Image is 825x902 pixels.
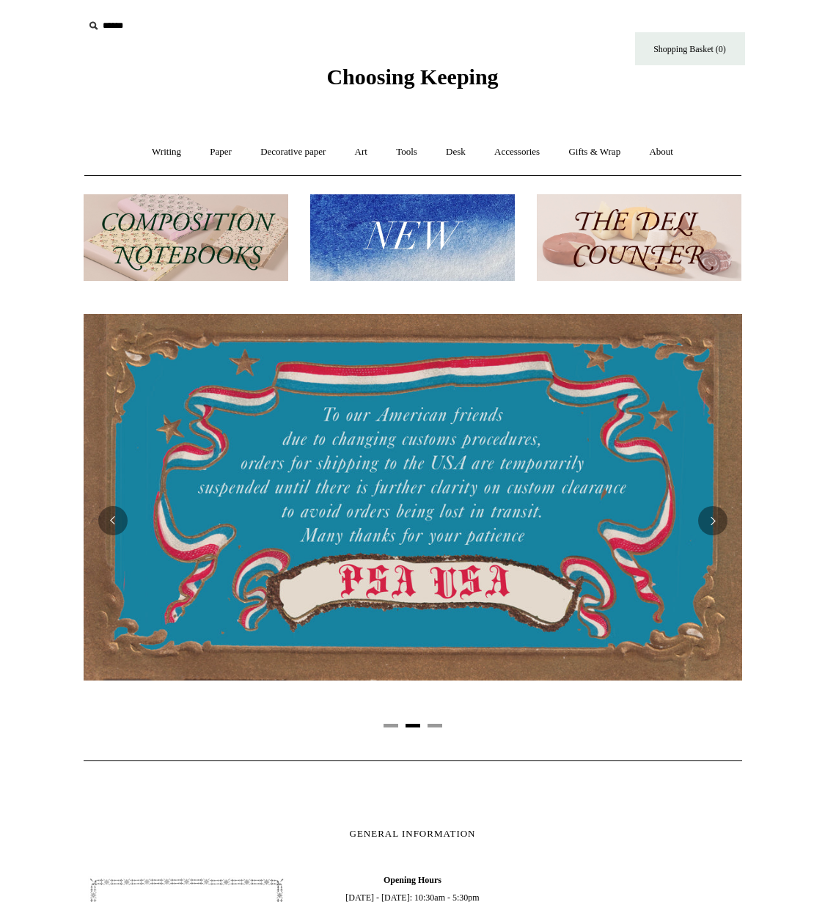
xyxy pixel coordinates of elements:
b: Opening Hours [384,875,441,885]
a: About [636,133,686,172]
span: GENERAL INFORMATION [350,828,476,839]
a: Art [342,133,381,172]
img: 202302 Composition ledgers.jpg__PID:69722ee6-fa44-49dd-a067-31375e5d54ec [84,194,288,282]
a: Shopping Basket (0) [635,32,745,65]
button: Next [698,506,727,535]
a: Decorative paper [247,133,339,172]
a: Choosing Keeping [326,76,498,87]
img: New.jpg__PID:f73bdf93-380a-4a35-bcfe-7823039498e1 [310,194,515,282]
img: USA PSA .jpg__PID:33428022-6587-48b7-8b57-d7eefc91f15a [84,314,742,681]
a: Tools [383,133,430,172]
img: The Deli Counter [537,194,741,282]
button: Page 3 [428,724,442,727]
button: Page 2 [406,724,420,727]
a: Desk [433,133,479,172]
button: Page 1 [384,724,398,727]
button: Previous [98,506,128,535]
a: Writing [139,133,194,172]
a: Accessories [481,133,553,172]
a: Gifts & Wrap [555,133,634,172]
span: Choosing Keeping [326,65,498,89]
a: Paper [197,133,245,172]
